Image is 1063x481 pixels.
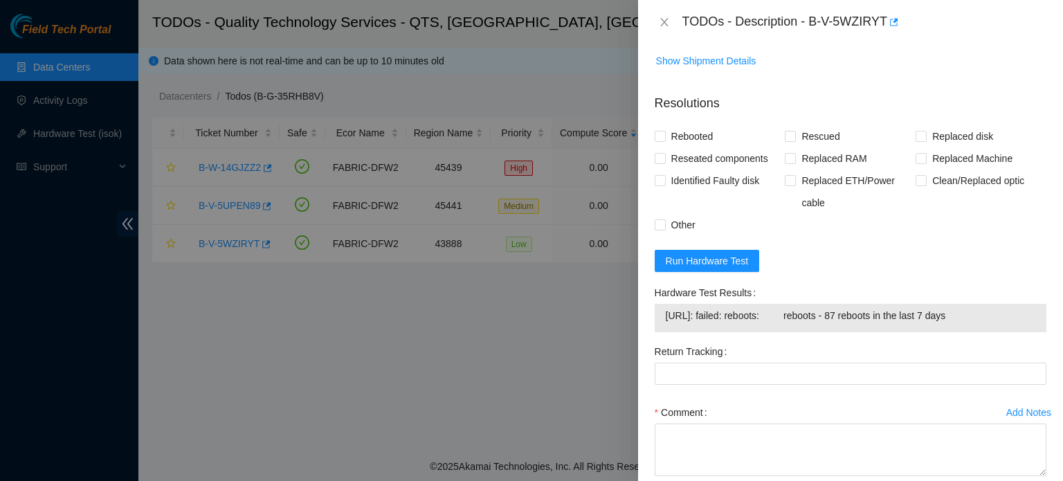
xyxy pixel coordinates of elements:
[655,250,760,272] button: Run Hardware Test
[796,147,872,170] span: Replaced RAM
[655,363,1046,385] input: Return Tracking
[655,83,1046,113] p: Resolutions
[659,17,670,28] span: close
[927,170,1030,192] span: Clean/Replaced optic
[655,341,733,363] label: Return Tracking
[927,147,1018,170] span: Replaced Machine
[1006,401,1052,424] button: Add Notes
[655,282,761,304] label: Hardware Test Results
[666,125,719,147] span: Rebooted
[796,170,916,214] span: Replaced ETH/Power cable
[666,308,1035,323] span: [URL]: failed: reboots: reboots - 87 reboots in the last 7 days
[682,11,1046,33] div: TODOs - Description - B-V-5WZIRYT
[656,53,756,69] span: Show Shipment Details
[666,170,765,192] span: Identified Faulty disk
[666,214,701,236] span: Other
[655,424,1046,476] textarea: Comment
[666,147,774,170] span: Reseated components
[1006,408,1051,417] div: Add Notes
[666,253,749,269] span: Run Hardware Test
[655,50,757,72] button: Show Shipment Details
[655,16,674,29] button: Close
[796,125,845,147] span: Rescued
[927,125,999,147] span: Replaced disk
[655,401,713,424] label: Comment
